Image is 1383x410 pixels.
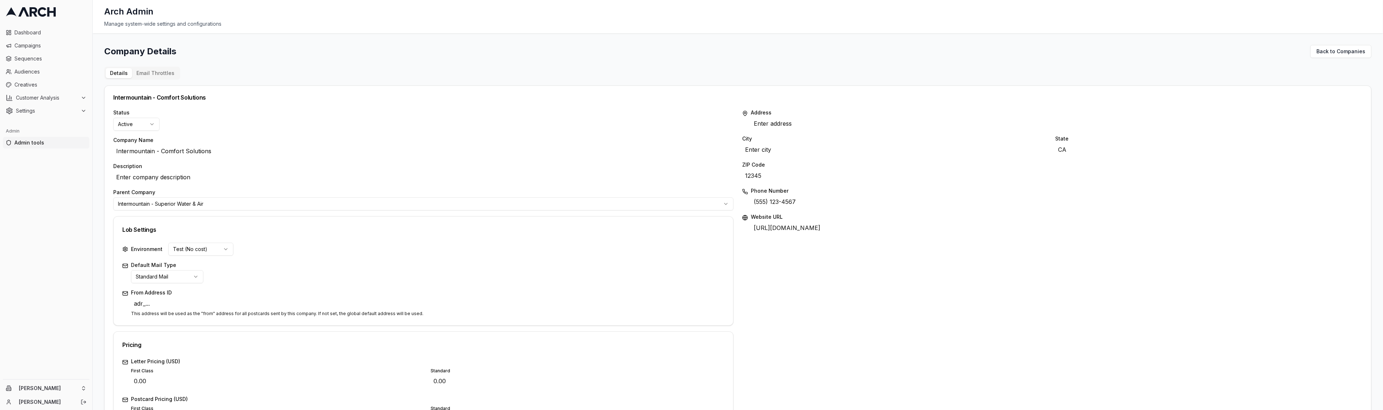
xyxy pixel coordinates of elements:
[131,375,149,387] span: 0.00
[122,340,724,349] div: Pricing
[3,66,89,78] a: Audiences
[113,171,193,183] span: Enter company description
[3,53,89,64] a: Sequences
[79,397,89,407] button: Log out
[131,298,153,309] span: adr_...
[14,81,86,88] span: Creatives
[113,137,733,144] label: Company Name
[3,40,89,51] a: Campaigns
[751,213,1362,221] label: Website URL
[14,42,86,49] span: Campaigns
[19,385,78,392] span: [PERSON_NAME]
[751,109,1362,116] label: Address
[113,95,1362,100] div: Intermountain - Comfort Solutions
[16,107,78,114] span: Settings
[131,262,724,269] label: Default Mail Type
[132,68,179,78] button: Email Throttles
[3,92,89,104] button: Customer Analysis
[751,222,823,234] span: [URL][DOMAIN_NAME]
[19,398,73,406] a: [PERSON_NAME]
[131,246,162,253] label: Environment
[131,289,724,296] label: From Address ID
[742,135,1049,142] label: City
[3,79,89,91] a: Creatives
[742,161,1362,168] label: ZIP Code
[751,187,1362,194] label: Phone Number
[131,368,425,374] label: First Class
[14,55,86,62] span: Sequences
[742,170,764,181] span: 12345
[751,118,795,129] span: Enter address
[106,68,132,78] button: Details
[104,6,153,17] h1: Arch Admin
[14,68,86,75] span: Audiences
[131,311,724,317] p: This address will be used as the "from" address for all postcards sent by this company. If not se...
[131,396,724,403] label: Postcard Pricing (USD)
[113,163,733,170] label: Description
[3,382,89,394] button: [PERSON_NAME]
[113,145,214,157] span: Intermountain - Comfort Solutions
[431,368,724,374] label: Standard
[104,20,1371,28] div: Manage system-wide settings and configurations
[1310,45,1371,58] a: Back to Companies
[104,46,176,57] h1: Company Details
[3,27,89,38] a: Dashboard
[1055,135,1362,142] label: State
[14,139,86,146] span: Admin tools
[1055,144,1069,155] span: CA
[431,375,449,387] span: 0.00
[751,196,799,208] span: (555) 123-4567
[14,29,86,36] span: Dashboard
[16,94,78,101] span: Customer Analysis
[131,358,724,365] label: Letter Pricing (USD)
[113,189,733,196] label: Parent Company
[3,137,89,148] a: Admin tools
[122,225,724,234] div: Lob Settings
[3,105,89,117] button: Settings
[742,144,774,155] span: Enter city
[113,109,733,116] label: Status
[3,125,89,137] div: Admin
